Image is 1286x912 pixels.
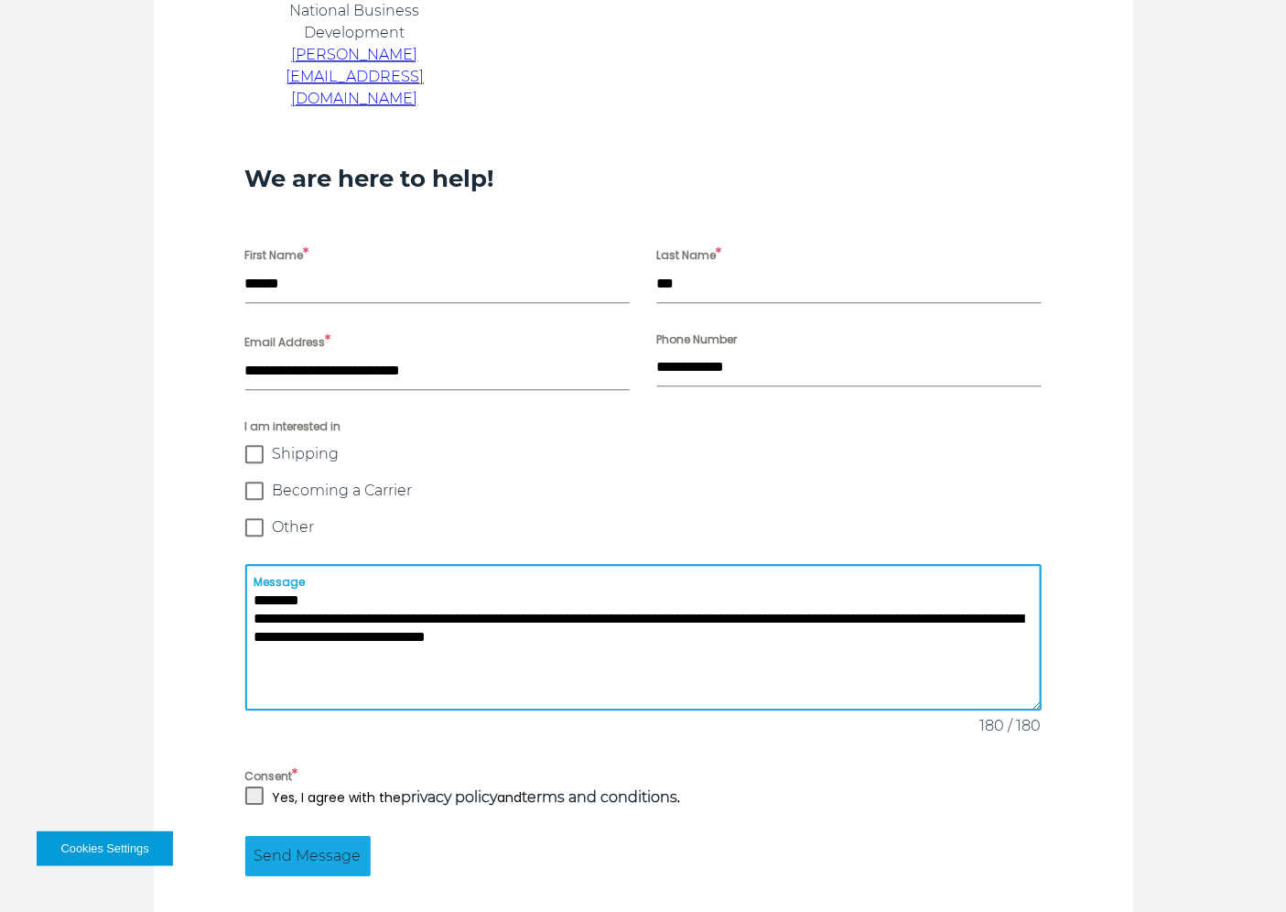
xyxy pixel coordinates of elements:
[245,163,1042,194] h3: We are here to help!
[273,445,340,463] span: Shipping
[245,418,1042,436] span: I am interested in
[37,831,173,866] button: Cookies Settings
[980,715,1042,737] span: 180 / 180
[273,518,315,537] span: Other
[245,482,1042,500] label: Becoming a Carrier
[273,482,413,500] span: Becoming a Carrier
[245,445,1042,463] label: Shipping
[402,788,498,806] a: privacy policy
[245,765,1042,787] label: Consent
[273,787,681,809] p: Yes, I agree with the and
[245,518,1042,537] label: Other
[254,845,362,867] span: Send Message
[286,46,424,107] a: [PERSON_NAME][EMAIL_ADDRESS][DOMAIN_NAME]
[523,788,681,807] strong: .
[523,788,678,806] a: terms and conditions
[245,836,371,876] button: Send Message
